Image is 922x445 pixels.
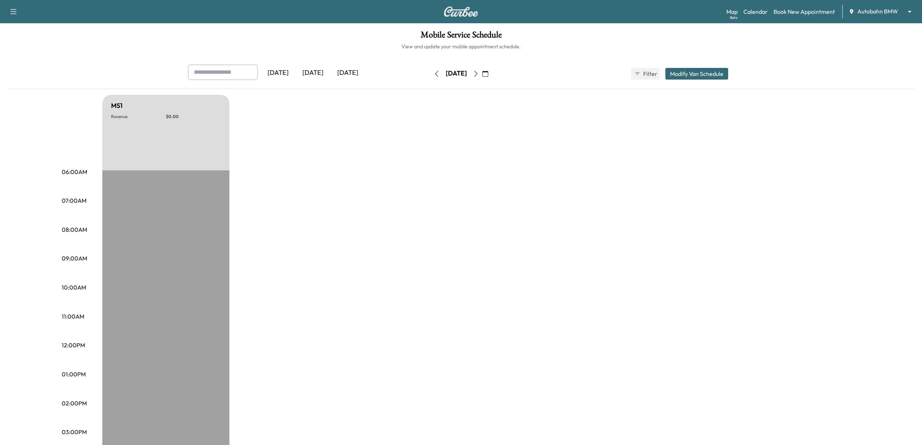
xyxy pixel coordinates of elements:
[726,7,738,16] a: MapBeta
[643,69,656,78] span: Filter
[631,68,660,80] button: Filter
[62,370,86,379] p: 01:00PM
[330,65,365,81] div: [DATE]
[730,15,738,20] div: Beta
[62,254,87,263] p: 09:00AM
[857,7,898,16] span: Autobahn BMW
[444,7,478,17] img: Curbee Logo
[446,69,467,78] div: [DATE]
[111,114,166,120] p: Revenue
[62,341,85,349] p: 12:00PM
[743,7,768,16] a: Calendar
[111,101,123,111] h5: MS1
[62,399,87,408] p: 02:00PM
[62,312,84,321] p: 11:00AM
[261,65,295,81] div: [DATE]
[7,31,915,43] h1: Mobile Service Schedule
[62,283,86,292] p: 10:00AM
[295,65,330,81] div: [DATE]
[665,68,728,80] button: Modify Van Schedule
[62,428,87,436] p: 03:00PM
[166,114,221,120] p: $ 0.00
[62,196,86,205] p: 07:00AM
[62,225,87,234] p: 08:00AM
[774,7,835,16] a: Book New Appointment
[7,43,915,50] h6: View and update your mobile appointment schedule.
[62,167,87,176] p: 06:00AM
